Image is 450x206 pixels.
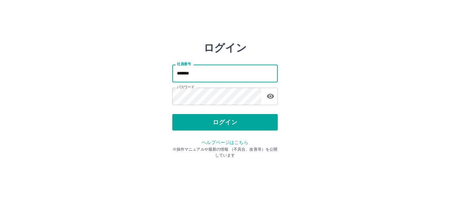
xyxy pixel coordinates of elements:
p: ※操作マニュアルや最新の情報 （不具合、改善等）を公開しています [172,146,278,158]
label: 社員番号 [177,62,191,67]
h2: ログイン [204,42,247,54]
a: ヘルプページはこちら [202,140,248,145]
label: パスワード [177,85,194,90]
button: ログイン [172,114,278,131]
